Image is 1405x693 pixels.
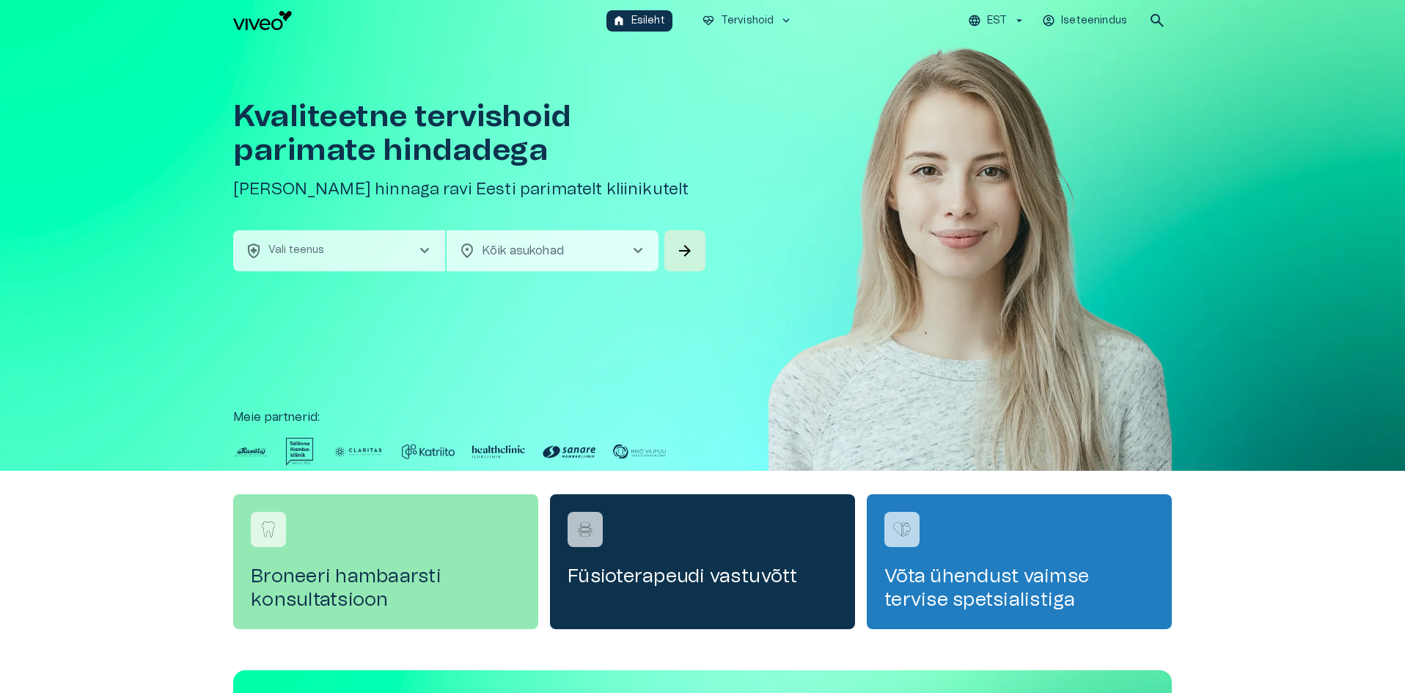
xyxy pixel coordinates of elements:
p: Iseteenindus [1061,13,1127,29]
img: Partner logo [233,438,268,466]
img: Partner logo [286,438,314,466]
a: Navigate to service booking [867,494,1172,629]
button: Iseteenindus [1040,10,1131,32]
button: EST [966,10,1028,32]
button: Search [664,230,705,271]
span: search [1148,12,1166,29]
span: ecg_heart [702,14,715,27]
span: keyboard_arrow_down [779,14,793,27]
span: location_on [458,242,476,260]
h5: [PERSON_NAME] hinnaga ravi Eesti parimatelt kliinikutelt [233,179,708,200]
button: health_and_safetyVali teenuschevron_right [233,230,445,271]
img: Võta ühendust vaimse tervise spetsialistiga logo [891,518,913,540]
button: open search modal [1142,6,1172,35]
h4: Võta ühendust vaimse tervise spetsialistiga [884,565,1154,612]
p: Meie partnerid : [233,408,1172,426]
p: Tervishoid [721,13,774,29]
span: arrow_forward [676,242,694,260]
h1: Kvaliteetne tervishoid parimate hindadega [233,100,708,167]
span: chevron_right [629,242,647,260]
img: Partner logo [472,438,525,466]
img: Partner logo [613,438,666,466]
h4: Broneeri hambaarsti konsultatsioon [251,565,521,612]
h4: Füsioterapeudi vastuvõtt [568,565,837,588]
span: health_and_safety [245,242,263,260]
p: EST [987,13,1007,29]
a: Navigate to service booking [233,494,538,629]
img: Partner logo [402,438,455,466]
a: Navigate to homepage [233,11,601,30]
img: Partner logo [331,438,384,466]
img: Woman smiling [768,41,1172,515]
span: chevron_right [416,242,433,260]
img: Füsioterapeudi vastuvõtt logo [574,518,596,540]
img: Partner logo [543,438,595,466]
p: Vali teenus [268,243,325,258]
p: Esileht [631,13,665,29]
button: ecg_heartTervishoidkeyboard_arrow_down [696,10,799,32]
p: Kõik asukohad [482,242,606,260]
img: Broneeri hambaarsti konsultatsioon logo [257,518,279,540]
button: homeEsileht [606,10,672,32]
a: Navigate to service booking [550,494,855,629]
img: Viveo logo [233,11,292,30]
span: home [612,14,626,27]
